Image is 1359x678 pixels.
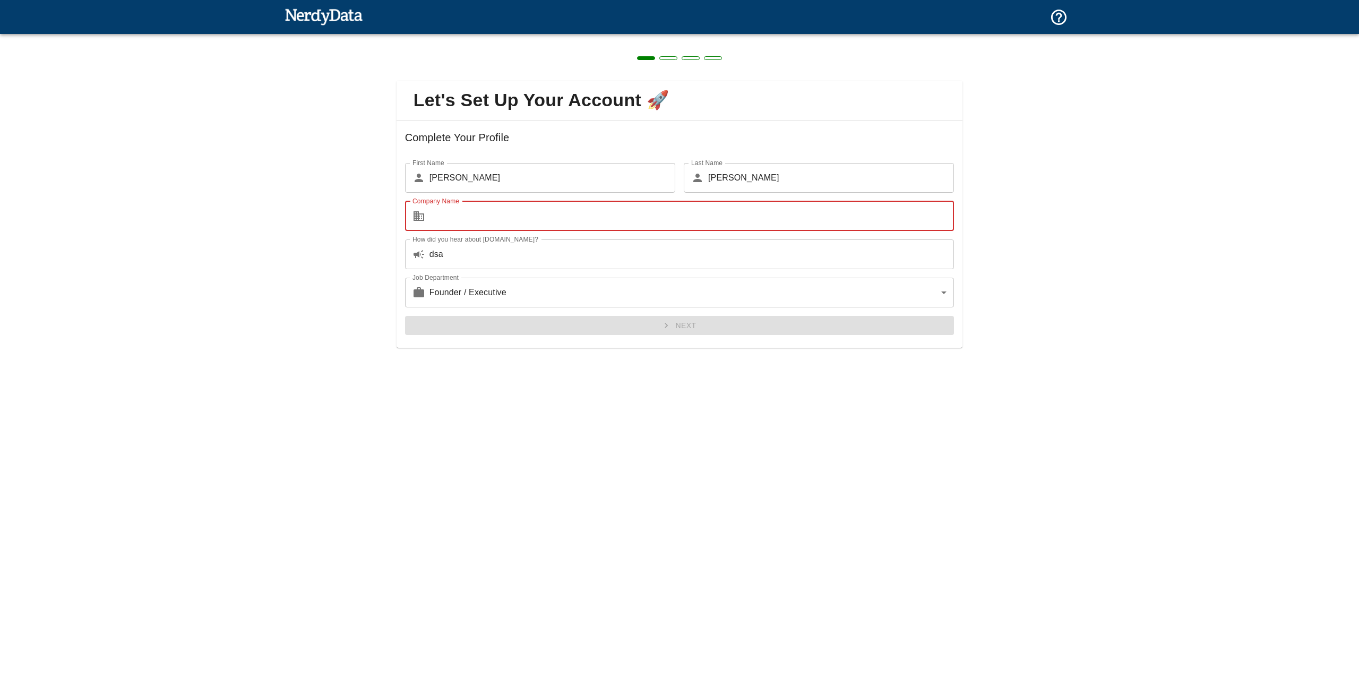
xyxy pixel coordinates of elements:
[412,196,459,205] label: Company Name
[412,158,444,167] label: First Name
[405,89,954,111] span: Let's Set Up Your Account 🚀
[1043,2,1074,33] button: Support and Documentation
[412,273,459,282] label: Job Department
[285,6,363,27] img: NerdyData.com
[429,278,954,307] div: Founder / Executive
[1306,603,1346,643] iframe: Drift Widget Chat Controller
[691,158,722,167] label: Last Name
[405,129,954,163] h6: Complete Your Profile
[412,235,538,244] label: How did you hear about [DOMAIN_NAME]?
